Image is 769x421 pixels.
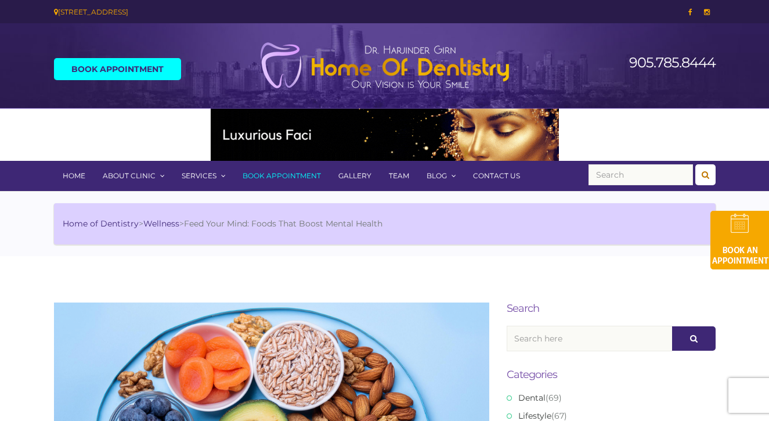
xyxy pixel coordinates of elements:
[507,392,707,404] li: (69)
[234,161,330,191] a: Book Appointment
[254,42,515,89] img: Home of Dentistry
[629,54,716,71] a: 905.785.8444
[143,218,179,229] a: Wellness
[507,303,716,314] h3: Search
[184,218,382,229] span: Feed Your Mind: Foods That Boost Mental Health
[418,161,464,191] a: Blog
[330,161,380,191] a: Gallery
[54,161,94,191] a: Home
[518,411,551,421] a: Lifestyle
[464,161,529,191] a: Contact Us
[507,369,716,380] h3: Categories
[518,393,546,403] a: Dental
[63,218,139,229] a: Home of Dentistry
[54,58,181,80] a: Book Appointment
[63,218,382,230] li: > >
[380,161,418,191] a: Team
[211,109,559,161] img: Medspa-Banner-Virtual-Consultation-2-1.gif
[589,164,693,185] input: Search
[54,6,376,18] div: [STREET_ADDRESS]
[507,326,673,351] input: Search here
[173,161,234,191] a: Services
[710,211,769,269] img: book-an-appointment-hod-gld.png
[94,161,173,191] a: About Clinic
